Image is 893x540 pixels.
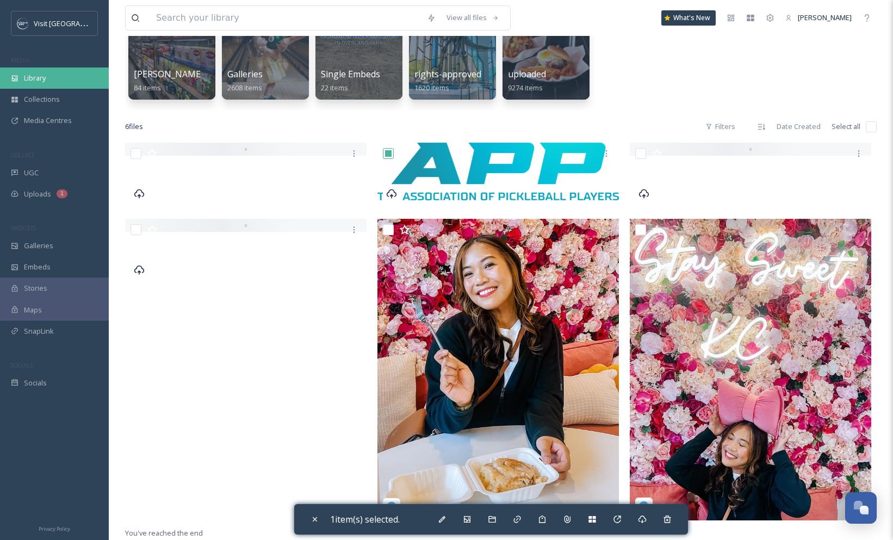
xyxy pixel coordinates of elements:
span: WIDGETS [11,224,36,232]
span: Privacy Policy [39,525,70,532]
span: MEDIA [11,56,30,64]
a: [PERSON_NAME] Sponsored Trip84 items [134,69,270,93]
img: maryannekp-18017757593709407.jpeg [630,219,871,520]
span: 84 items [134,83,161,93]
a: View all files [441,7,505,28]
a: rights-approved1620 items [414,69,481,93]
a: Single Embeds22 items [321,69,380,93]
span: 9274 items [508,83,543,93]
span: 1 item(s) selected. [330,513,400,525]
a: Galleries2608 items [227,69,263,93]
span: Library [24,73,46,83]
span: 6 file s [125,121,143,132]
span: 22 items [321,83,348,93]
span: Select all [832,121,860,132]
span: Media Centres [24,115,72,126]
span: Visit [GEOGRAPHIC_DATA] [34,18,118,28]
span: You've reached the end [125,528,203,538]
span: Embeds [24,262,51,272]
span: SnapLink [24,326,54,336]
span: COLLECT [11,151,34,159]
span: Maps [24,305,42,315]
span: 1620 items [414,83,449,93]
span: [PERSON_NAME] Sponsored Trip [134,68,270,80]
a: [PERSON_NAME] [780,7,857,28]
img: c3es6xdrejuflcaqpovn.png [17,18,28,29]
a: What's New [661,10,716,26]
a: Privacy Policy [39,521,70,535]
span: uploaded [508,68,546,80]
span: Single Embeds [321,68,380,80]
img: maryannekp-18038599079257257.jpeg [377,219,619,521]
span: Galleries [24,241,53,251]
span: Galleries [227,68,263,80]
img: snapsea-logo.png [638,501,649,512]
span: Uploads [24,189,51,199]
img: APP_association_of_pickleball_players.png [377,143,619,200]
span: Socials [24,378,47,388]
img: snapsea-logo.png [386,501,397,512]
button: Open Chat [845,492,877,524]
span: 2608 items [227,83,262,93]
span: SOCIALS [11,361,33,369]
div: Date Created [771,116,826,137]
span: Collections [24,94,60,105]
span: rights-approved [414,68,481,80]
div: Filters [700,116,741,137]
div: 1 [57,189,67,198]
input: Search your library [151,6,421,30]
span: Stories [24,283,47,293]
a: uploaded9274 items [508,69,546,93]
span: UGC [24,168,39,178]
span: [PERSON_NAME] [798,13,852,22]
